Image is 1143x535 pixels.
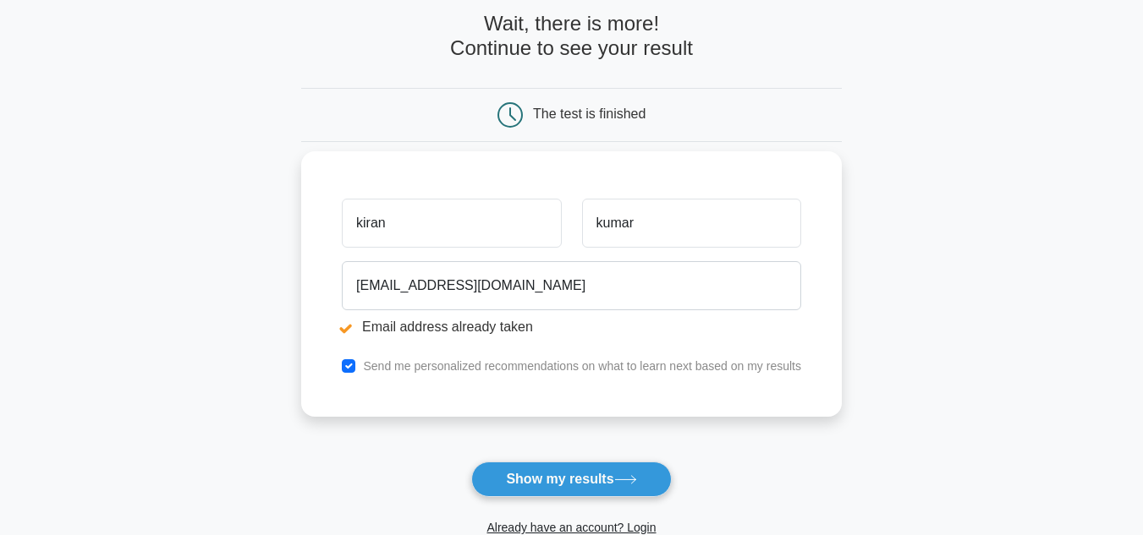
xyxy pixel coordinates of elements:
div: The test is finished [533,106,646,121]
a: Already have an account? Login [486,521,656,534]
li: Email address already taken [342,317,801,337]
input: Email [342,261,801,310]
input: Last name [582,199,801,248]
h4: Wait, there is more! Continue to see your result [301,12,842,61]
input: First name [342,199,561,248]
button: Show my results [471,461,671,497]
label: Send me personalized recommendations on what to learn next based on my results [363,359,801,373]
